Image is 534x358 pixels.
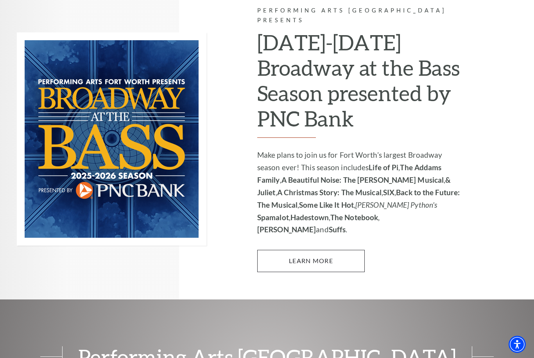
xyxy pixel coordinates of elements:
strong: The Notebook [330,213,378,222]
strong: [PERSON_NAME] [257,225,316,234]
strong: Spamalot [257,213,289,222]
strong: Some Like It Hot [299,200,354,209]
div: Accessibility Menu [509,336,526,353]
strong: A Christmas Story: The Musical [277,188,382,197]
img: Performing Arts Fort Worth Presents [17,32,206,246]
h2: [DATE]-[DATE] Broadway at the Bass Season presented by PNC Bank [257,30,466,137]
strong: Hadestown [290,213,329,222]
strong: Suffs [329,225,346,234]
p: Performing Arts [GEOGRAPHIC_DATA] Presents [257,6,466,25]
strong: Life of Pi [369,163,398,172]
strong: The Addams Family [257,163,441,184]
p: Make plans to join us for Fort Worth’s largest Broadway season ever! This season includes , , , ,... [257,149,466,236]
strong: & Juliet [257,175,451,197]
a: Learn More 2025-2026 Broadway at the Bass Season presented by PNC Bank [257,250,365,272]
strong: SIX [383,188,394,197]
em: [PERSON_NAME] Python's [355,200,437,209]
strong: Back to the Future: The Musical [257,188,460,209]
strong: A Beautiful Noise: The [PERSON_NAME] Musical [281,175,444,184]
